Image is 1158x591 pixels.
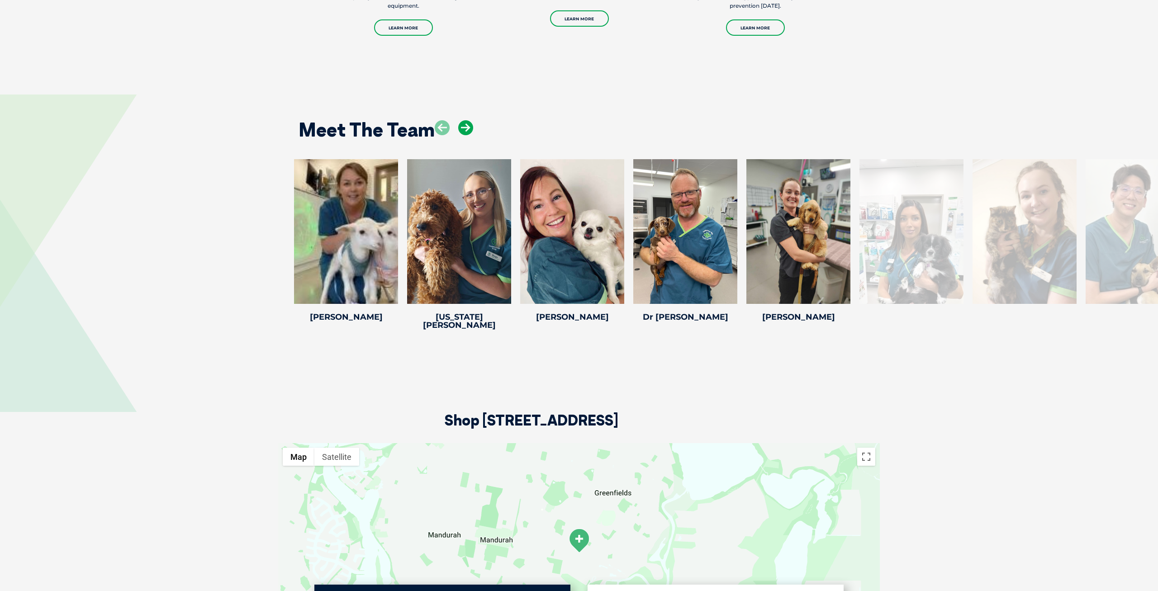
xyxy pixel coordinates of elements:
h2: Meet The Team [299,120,435,139]
h4: [PERSON_NAME] [520,313,624,321]
a: Learn More [550,10,609,27]
a: Learn More [374,19,433,36]
h4: [PERSON_NAME] [746,313,850,321]
a: Learn More [726,19,785,36]
h4: [PERSON_NAME] [294,313,398,321]
button: Search [1140,41,1149,50]
h4: [US_STATE][PERSON_NAME] [407,313,511,329]
button: Show street map [283,448,314,466]
h4: Dr [PERSON_NAME] [633,313,737,321]
button: Toggle fullscreen view [857,448,875,466]
button: Show satellite imagery [314,448,359,466]
h2: Shop [STREET_ADDRESS] [445,413,618,443]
